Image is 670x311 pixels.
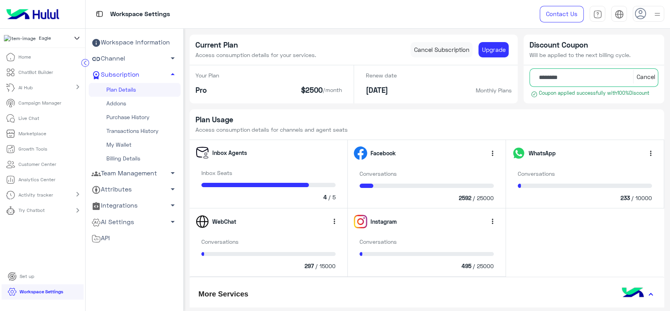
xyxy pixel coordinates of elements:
[590,6,605,22] a: tab
[39,35,51,42] span: Eagle
[89,110,181,124] a: Purchase History
[652,9,662,19] img: profile
[89,214,181,230] a: AI Settings
[195,126,348,133] span: Access consumption details for channels and agent seats
[635,194,652,202] span: 10000
[18,115,39,122] p: Live Chat
[478,42,509,58] a: Upgrade
[529,52,630,58] span: Will be applied to the next billing cycle.
[20,273,34,280] p: Set up
[18,207,45,214] p: Try Chatbot
[631,194,634,202] span: /
[168,184,177,194] span: arrow_drop_down
[18,84,33,91] p: AI Hub
[195,146,209,160] img: inboxseats.svg
[212,149,247,157] span: Inbox Agents
[462,262,471,270] span: 495
[89,51,181,67] a: Channel
[633,70,658,84] button: Cancel
[540,6,584,22] a: Contact Us
[110,9,170,20] p: Workspace Settings
[4,35,36,42] img: 713415422032625
[371,149,396,157] span: Facebook
[18,176,55,183] p: Analytics Center
[529,149,556,157] span: WhatsApp
[73,206,82,215] mat-icon: chevron_right
[89,97,181,110] a: Addons
[18,69,53,76] p: ChatBot Builder
[168,53,177,63] span: arrow_drop_down
[485,146,500,160] button: more_vert
[89,83,181,97] a: Plan Details
[89,198,181,214] a: Integrations
[473,194,475,202] span: /
[485,214,500,229] button: more_vert
[195,52,316,58] span: Access consumption details for your services.
[201,169,336,177] p: Inbox Seats
[643,146,658,160] button: more_vert
[195,215,209,228] img: webchat.svg
[89,35,181,51] a: Workspace Information
[330,217,338,225] span: more_vert
[411,42,473,58] a: Cancel Subscription
[201,237,336,246] p: Conversations
[476,86,512,98] span: Monthly Plans
[593,10,602,19] img: tab
[512,146,526,160] img: whatsapp.svg
[89,182,181,198] a: Attributes
[89,166,181,182] a: Team Management
[95,9,104,19] img: tab
[168,217,177,226] span: arrow_drop_down
[168,70,177,79] span: arrow_drop_up
[459,194,471,202] span: 2592
[195,86,219,95] h5: Pro
[477,194,494,202] span: 25000
[301,86,323,95] h5: $2500
[323,86,342,98] span: /month
[18,161,56,168] p: Customer Center
[2,269,40,284] a: Set up
[190,283,664,308] mat-expansion-panel-header: More Services
[89,138,181,152] a: My Wallet
[18,191,53,199] p: Activity tracker
[531,91,537,98] img: success
[91,233,110,243] span: API
[529,90,658,99] small: Coupon applied successfully with 100% Discount
[489,149,497,157] span: more_vert
[195,115,658,124] h5: Plan Usage
[518,169,652,178] p: Conversations
[89,67,181,83] a: Subscription
[489,217,497,225] span: more_vert
[646,149,654,157] span: more_vert
[73,82,82,92] mat-icon: chevron_right
[89,152,181,166] a: Billing Details
[354,215,367,228] img: instagram.svg
[315,262,318,270] span: /
[168,201,177,210] span: arrow_drop_down
[619,280,646,307] img: hulul-logo.png
[354,146,367,160] img: facebook.svg
[360,169,494,178] p: Conversations
[615,10,624,19] img: tab
[323,193,327,201] span: 4
[18,53,31,61] p: Home
[195,40,316,50] h5: Current Plan
[73,190,82,199] mat-icon: chevron_right
[168,168,177,178] span: arrow_drop_down
[305,262,314,270] span: 297
[18,99,61,107] p: Campaign Manager
[212,217,236,226] span: WebChat
[2,284,69,300] a: Workspace Settings
[332,193,336,201] span: 5
[327,214,341,229] button: more_vert
[328,193,331,201] span: /
[20,288,63,295] p: Workspace Settings
[620,194,630,202] span: 233
[529,40,658,50] h5: Discount Coupon
[89,124,181,138] a: Transactions History
[477,262,494,270] span: 25000
[371,217,397,226] span: Instagram
[473,262,475,270] span: /
[89,230,181,246] a: API
[360,237,494,246] p: Conversations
